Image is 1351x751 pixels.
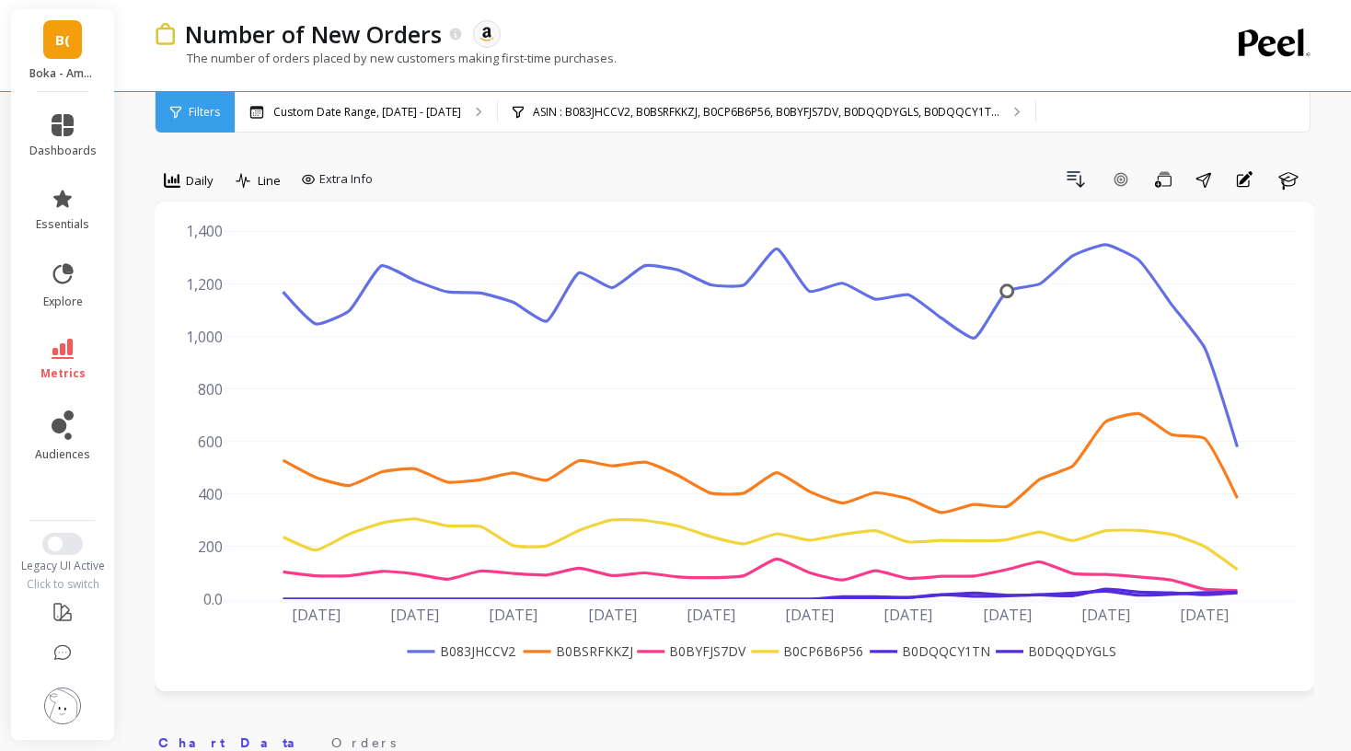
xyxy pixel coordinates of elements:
[479,26,495,42] img: api.amazon.svg
[43,295,83,309] span: explore
[55,29,70,51] span: B(
[44,687,81,724] img: profile picture
[11,577,115,592] div: Click to switch
[1028,642,1116,660] text: B0DQQDYGLS
[533,105,999,120] p: ASIN : B083JHCCV2, B0BSRFKKZJ, B0CP6B6P56, B0BYFJS7DV, B0DQQDYGLS, B0DQQCY1T...
[155,50,617,66] p: The number of orders placed by new customers making first-time purchases.
[11,559,115,573] div: Legacy UI Active
[35,447,90,462] span: audiences
[189,105,220,120] span: Filters
[29,66,97,81] p: Boka - Amazon (Essor)
[273,105,461,120] p: Custom Date Range, [DATE] - [DATE]
[29,144,97,158] span: dashboards
[36,217,89,232] span: essentials
[186,172,214,190] span: Daily
[258,172,281,190] span: Line
[40,366,86,381] span: metrics
[42,533,83,555] button: Switch to New UI
[185,18,442,50] p: Number of New Orders
[155,23,176,46] img: header icon
[319,170,373,189] span: Extra Info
